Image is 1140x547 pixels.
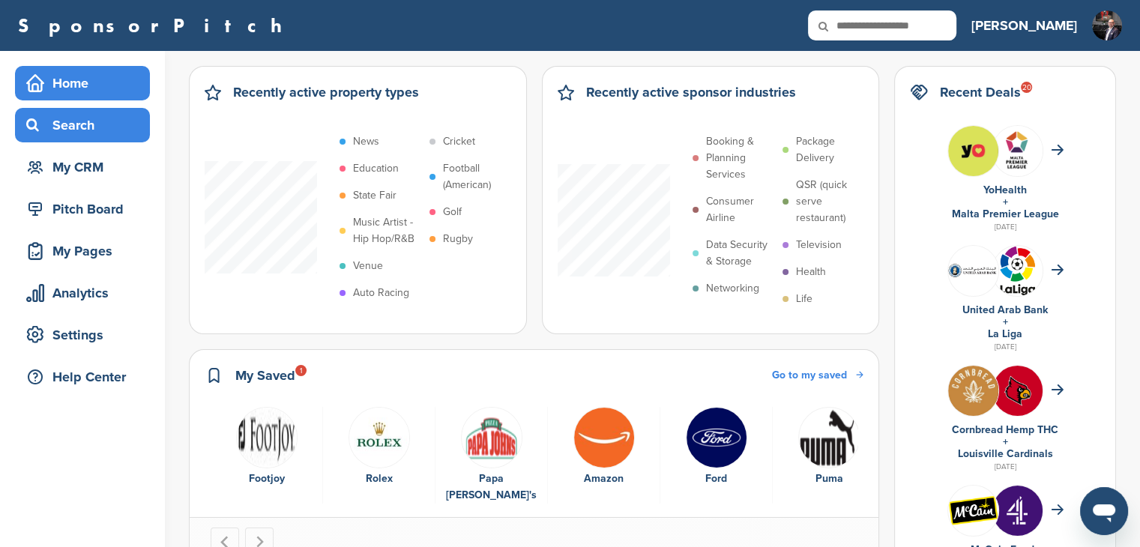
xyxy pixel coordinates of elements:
[15,318,150,352] a: Settings
[218,471,315,487] div: Footjoy
[668,407,764,488] a: Dt5zjbl6 400x400 Ford
[22,154,150,181] div: My CRM
[952,423,1058,436] a: Cornbread Hemp THC
[992,486,1043,536] img: Ctknvhwm 400x400
[18,16,292,35] a: SponsorPitch
[910,340,1100,354] div: [DATE]
[22,279,150,306] div: Analytics
[443,471,540,504] div: Papa [PERSON_NAME]'s
[235,365,295,386] h2: My Saved
[22,363,150,390] div: Help Center
[773,407,885,504] div: 6 of 6
[940,82,1021,103] h2: Recent Deals
[443,231,473,247] p: Rugby
[706,280,759,297] p: Networking
[1003,196,1008,208] a: +
[958,447,1053,460] a: Louisville Cardinals
[971,9,1077,42] a: [PERSON_NAME]
[443,133,475,150] p: Cricket
[1003,315,1008,328] a: +
[780,471,878,487] div: Puma
[548,407,660,504] div: 4 of 6
[353,187,396,204] p: State Fair
[1021,82,1032,93] div: 20
[22,321,150,348] div: Settings
[948,263,998,278] img: Data
[948,366,998,416] img: 6eae1oa 400x400
[796,133,865,166] p: Package Delivery
[15,66,150,100] a: Home
[706,193,775,226] p: Consumer Airline
[349,407,410,468] img: 2f7gz9cr 400x400
[323,407,435,504] div: 2 of 6
[796,177,865,226] p: QSR (quick serve restaurant)
[443,160,512,193] p: Football (American)
[660,407,773,504] div: 5 of 6
[1092,10,1122,55] img: Shane gianino photo
[796,291,812,307] p: Life
[331,407,427,488] a: 2f7gz9cr 400x400 Rolex
[706,133,775,183] p: Booking & Planning Services
[555,471,652,487] div: Amazon
[780,407,878,488] a: Data Puma
[353,285,409,301] p: Auto Racing
[1003,435,1008,448] a: +
[992,126,1043,176] img: Group 244
[22,196,150,223] div: Pitch Board
[443,407,540,504] a: Screen shot 2018 08 08 at 11.24.31 am Papa [PERSON_NAME]'s
[910,220,1100,234] div: [DATE]
[555,407,652,488] a: Amazon logo Amazon
[988,327,1022,340] a: La Liga
[443,204,462,220] p: Golf
[461,407,522,468] img: Screen shot 2018 08 08 at 11.24.31 am
[353,133,379,150] p: News
[1080,487,1128,535] iframe: Button to launch messaging window
[233,82,419,103] h2: Recently active property types
[295,365,307,376] div: 1
[22,112,150,139] div: Search
[706,237,775,270] p: Data Security & Storage
[353,160,399,177] p: Education
[211,407,323,504] div: 1 of 6
[22,70,150,97] div: Home
[992,366,1043,416] img: Ophy wkc 400x400
[952,208,1059,220] a: Malta Premier League
[971,15,1077,36] h3: [PERSON_NAME]
[15,276,150,310] a: Analytics
[798,407,860,468] img: Data
[236,407,298,468] img: Data
[573,407,635,468] img: Amazon logo
[992,246,1043,296] img: Laliga logo
[668,471,764,487] div: Ford
[772,367,863,384] a: Go to my saved
[22,238,150,265] div: My Pages
[686,407,747,468] img: Dt5zjbl6 400x400
[796,237,842,253] p: Television
[15,192,150,226] a: Pitch Board
[948,126,998,176] img: 525644331 17898828333253369 2166898335964047711 n
[435,407,548,504] div: 3 of 6
[948,495,998,525] img: Open uri20141112 50798 1gyzy02
[331,471,427,487] div: Rolex
[15,234,150,268] a: My Pages
[586,82,796,103] h2: Recently active sponsor industries
[910,460,1100,474] div: [DATE]
[983,184,1027,196] a: YoHealth
[15,150,150,184] a: My CRM
[962,303,1048,316] a: United Arab Bank
[15,108,150,142] a: Search
[353,214,422,247] p: Music Artist - Hip Hop/R&B
[353,258,383,274] p: Venue
[15,360,150,394] a: Help Center
[218,407,315,488] a: Data Footjoy
[796,264,826,280] p: Health
[772,369,847,381] span: Go to my saved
